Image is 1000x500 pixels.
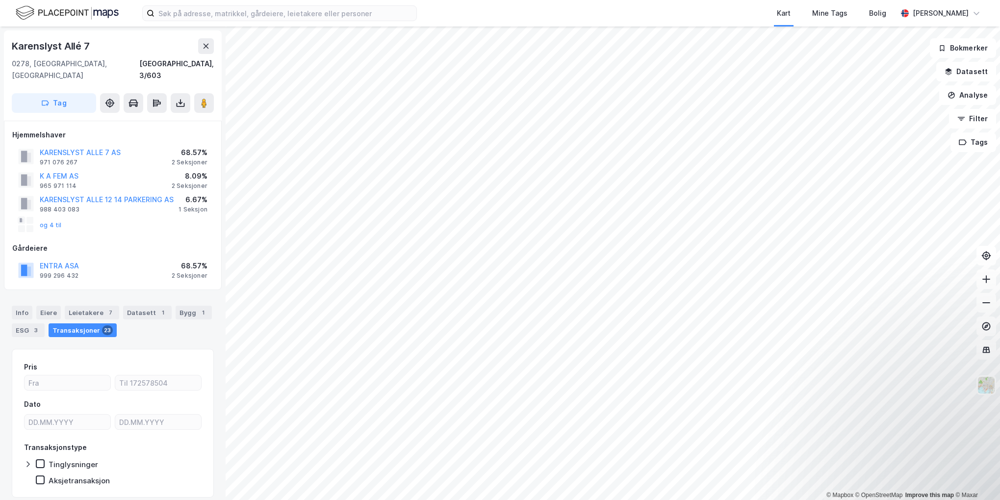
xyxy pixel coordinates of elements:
[25,415,110,429] input: DD.MM.YYYY
[869,7,886,19] div: Bolig
[40,206,79,213] div: 988 403 083
[12,306,32,319] div: Info
[16,4,119,22] img: logo.f888ab2527a4732fd821a326f86c7f29.svg
[24,398,41,410] div: Dato
[12,58,139,81] div: 0278, [GEOGRAPHIC_DATA], [GEOGRAPHIC_DATA]
[40,182,77,190] div: 965 971 114
[812,7,847,19] div: Mine Tags
[123,306,172,319] div: Datasett
[24,361,37,373] div: Pris
[172,272,207,280] div: 2 Seksjoner
[139,58,214,81] div: [GEOGRAPHIC_DATA], 3/603
[25,375,110,390] input: Fra
[913,7,969,19] div: [PERSON_NAME]
[12,93,96,113] button: Tag
[36,306,61,319] div: Eiere
[158,308,168,317] div: 1
[179,206,207,213] div: 1 Seksjon
[826,492,853,499] a: Mapbox
[198,308,208,317] div: 1
[105,308,115,317] div: 7
[777,7,791,19] div: Kart
[172,182,207,190] div: 2 Seksjoner
[939,85,996,105] button: Analyse
[949,109,996,129] button: Filter
[12,38,92,54] div: Karenslyst Allé 7
[115,375,201,390] input: Til 172578504
[115,415,201,429] input: DD.MM.YYYY
[172,147,207,158] div: 68.57%
[855,492,903,499] a: OpenStreetMap
[154,6,416,21] input: Søk på adresse, matrikkel, gårdeiere, leietakere eller personer
[49,460,98,469] div: Tinglysninger
[930,38,996,58] button: Bokmerker
[950,132,996,152] button: Tags
[24,442,87,453] div: Transaksjonstype
[102,325,113,335] div: 23
[172,158,207,166] div: 2 Seksjoner
[977,376,996,395] img: Z
[176,306,212,319] div: Bygg
[936,62,996,81] button: Datasett
[40,272,78,280] div: 999 296 432
[12,323,45,337] div: ESG
[12,242,213,254] div: Gårdeiere
[65,306,119,319] div: Leietakere
[49,323,117,337] div: Transaksjoner
[172,170,207,182] div: 8.09%
[40,158,77,166] div: 971 076 267
[172,260,207,272] div: 68.57%
[12,129,213,141] div: Hjemmelshaver
[905,492,954,499] a: Improve this map
[179,194,207,206] div: 6.67%
[49,476,110,485] div: Aksjetransaksjon
[31,325,41,335] div: 3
